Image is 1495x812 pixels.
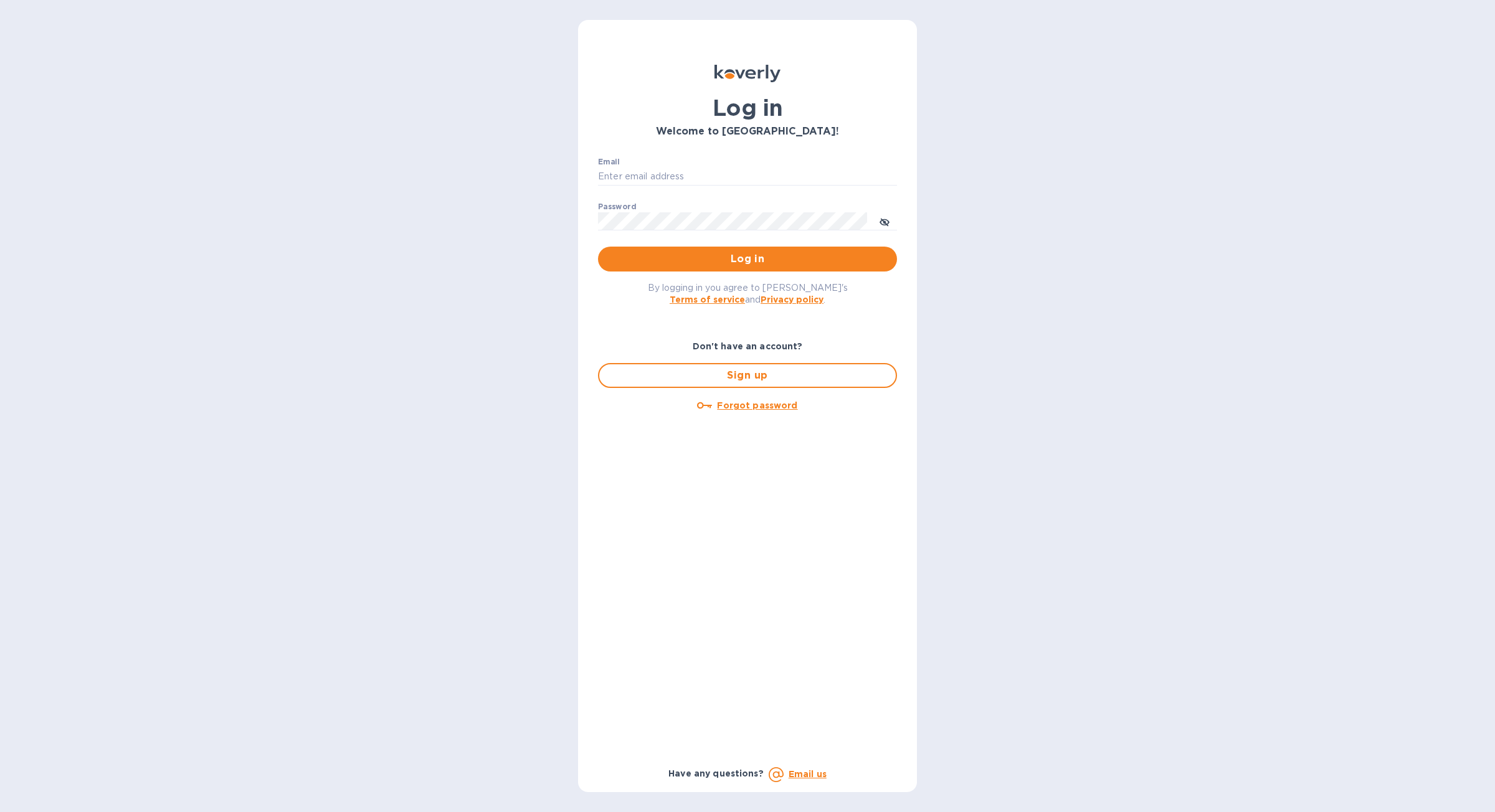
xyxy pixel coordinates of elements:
a: Email us [789,769,827,779]
span: By logging in you agree to [PERSON_NAME]'s and . [648,283,848,304]
b: Have any questions? [668,768,764,778]
h1: Log in [598,95,897,121]
a: Privacy policy [761,295,823,304]
button: Log in [598,247,897,271]
b: Don't have an account? [693,341,803,351]
a: Terms of service [670,295,745,304]
input: Enter email address [598,168,897,186]
span: Log in [608,252,887,267]
label: Password [598,203,636,210]
h3: Welcome to [GEOGRAPHIC_DATA]! [598,126,897,138]
img: Koverly [714,65,781,82]
span: Sign up [609,368,886,383]
label: Email [598,158,620,166]
button: Sign up [598,363,897,388]
u: Forgot password [717,400,797,410]
button: toggle password visibility [872,209,897,234]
